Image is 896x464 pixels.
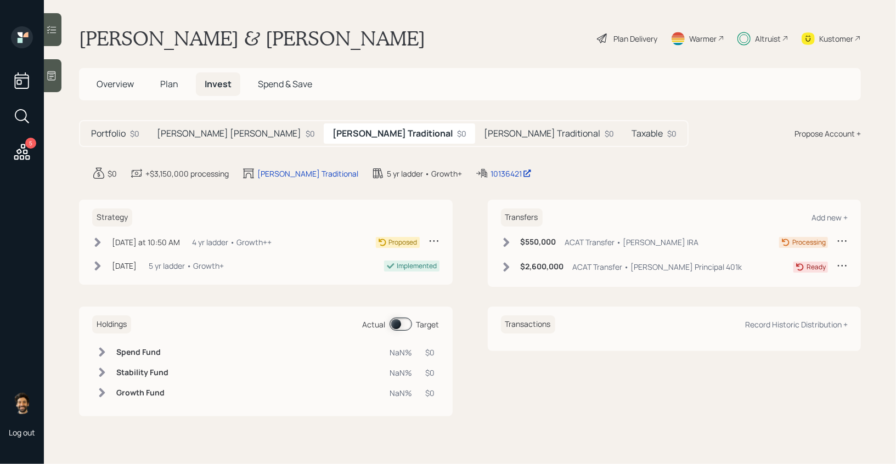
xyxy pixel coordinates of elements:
[416,319,439,330] div: Target
[812,212,848,223] div: Add new +
[258,78,312,90] span: Spend & Save
[573,261,742,273] div: ACAT Transfer • [PERSON_NAME] Principal 401k
[79,26,425,50] h1: [PERSON_NAME] & [PERSON_NAME]
[390,367,413,378] div: NaN%
[192,236,272,248] div: 4 yr ladder • Growth++
[745,319,848,330] div: Record Historic Distribution +
[426,347,435,358] div: $0
[755,33,781,44] div: Altruist
[145,168,229,179] div: +$3,150,000 processing
[157,128,301,139] h5: [PERSON_NAME] [PERSON_NAME]
[97,78,134,90] span: Overview
[565,236,699,248] div: ACAT Transfer • [PERSON_NAME] IRA
[9,427,35,438] div: Log out
[92,315,131,333] h6: Holdings
[491,168,532,179] div: 10136421
[501,208,543,227] h6: Transfers
[116,388,168,398] h6: Growth Fund
[390,347,413,358] div: NaN%
[130,128,139,139] div: $0
[333,128,453,139] h5: [PERSON_NAME] Traditional
[792,237,826,247] div: Processing
[112,260,137,271] div: [DATE]
[667,128,677,139] div: $0
[389,237,418,247] div: Proposed
[149,260,224,271] div: 5 yr ladder • Growth+
[306,128,315,139] div: $0
[426,367,435,378] div: $0
[521,262,564,271] h6: $2,600,000
[794,128,861,139] div: Propose Account +
[689,33,717,44] div: Warmer
[426,387,435,399] div: $0
[257,168,358,179] div: [PERSON_NAME] Traditional
[484,128,600,139] h5: [PERSON_NAME] Traditional
[92,208,132,227] h6: Strategy
[160,78,178,90] span: Plan
[605,128,614,139] div: $0
[521,237,556,247] h6: $550,000
[387,168,462,179] div: 5 yr ladder • Growth+
[501,315,555,333] h6: Transactions
[112,236,180,248] div: [DATE] at 10:50 AM
[116,348,168,357] h6: Spend Fund
[632,128,663,139] h5: Taxable
[807,262,826,272] div: Ready
[363,319,386,330] div: Actual
[457,128,466,139] div: $0
[397,261,437,271] div: Implemented
[613,33,657,44] div: Plan Delivery
[11,392,33,414] img: eric-schwartz-headshot.png
[390,387,413,399] div: NaN%
[25,138,36,149] div: 5
[108,168,117,179] div: $0
[819,33,853,44] div: Kustomer
[91,128,126,139] h5: Portfolio
[116,368,168,377] h6: Stability Fund
[205,78,232,90] span: Invest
